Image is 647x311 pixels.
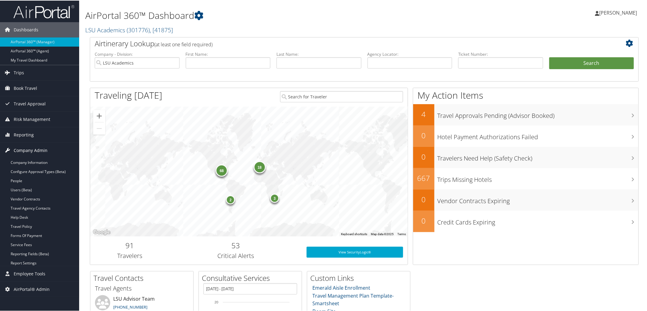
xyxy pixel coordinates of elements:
[93,109,105,122] button: Zoom in
[438,129,639,141] h3: Hotel Payment Authorizations Failed
[92,228,112,236] img: Google
[216,164,228,176] div: 68
[600,9,637,16] span: [PERSON_NAME]
[413,130,434,140] h2: 0
[95,284,189,292] h3: Travel Agents
[413,210,639,231] a: 0Credit Cards Expiring
[14,266,45,281] span: Employee Tools
[341,231,367,236] button: Keyboard shortcuts
[186,51,271,57] label: First Name:
[413,88,639,101] h1: My Action Items
[253,161,265,173] div: 18
[413,172,434,183] h2: 667
[154,41,213,47] span: (at least one field required)
[367,51,452,57] label: Agency Locator:
[413,215,434,225] h2: 0
[85,25,173,34] a: LSU Academics
[95,38,588,48] h2: Airtinerary Lookup
[95,251,165,260] h3: Travelers
[276,51,361,57] label: Last Name:
[14,65,24,80] span: Trips
[14,22,38,37] span: Dashboards
[371,232,394,235] span: Map data ©2025
[313,284,371,291] a: Emerald Aisle Enrollment
[280,90,403,102] input: Search for Traveler
[413,108,434,119] h2: 4
[226,195,235,204] div: 2
[307,246,403,257] a: View SecurityLogic®
[413,151,434,161] h2: 0
[270,193,279,202] div: 3
[92,228,112,236] a: Open this area in Google Maps (opens a new window)
[113,304,147,309] a: [PHONE_NUMBER]
[150,25,173,34] span: , [ 41875 ]
[85,9,457,21] h1: AirPortal 360™ Dashboard
[202,272,302,283] h2: Consultative Services
[95,88,162,101] h1: Traveling [DATE]
[413,104,639,125] a: 4Travel Approvals Pending (Advisor Booked)
[397,232,406,235] a: Terms (opens in new tab)
[438,193,639,205] h3: Vendor Contracts Expiring
[174,251,297,260] h3: Critical Alerts
[215,300,218,303] tspan: 20
[127,25,150,34] span: ( 301776 )
[14,142,47,157] span: Company Admin
[413,146,639,168] a: 0Travelers Need Help (Safety Check)
[458,51,543,57] label: Ticket Number:
[95,240,165,250] h2: 91
[413,194,434,204] h2: 0
[13,4,74,18] img: airportal-logo.png
[14,111,50,126] span: Risk Management
[93,272,193,283] h2: Travel Contacts
[595,3,643,21] a: [PERSON_NAME]
[93,122,105,134] button: Zoom out
[14,80,37,95] span: Book Travel
[313,292,394,306] a: Travel Management Plan Template- Smartsheet
[95,51,180,57] label: Company - Division:
[174,240,297,250] h2: 53
[14,127,34,142] span: Reporting
[438,172,639,183] h3: Trips Missing Hotels
[413,168,639,189] a: 667Trips Missing Hotels
[438,150,639,162] h3: Travelers Need Help (Safety Check)
[549,57,634,69] button: Search
[14,96,46,111] span: Travel Approval
[438,214,639,226] h3: Credit Cards Expiring
[413,125,639,146] a: 0Hotel Payment Authorizations Failed
[413,189,639,210] a: 0Vendor Contracts Expiring
[14,281,50,296] span: AirPortal® Admin
[310,272,410,283] h2: Custom Links
[438,108,639,119] h3: Travel Approvals Pending (Advisor Booked)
